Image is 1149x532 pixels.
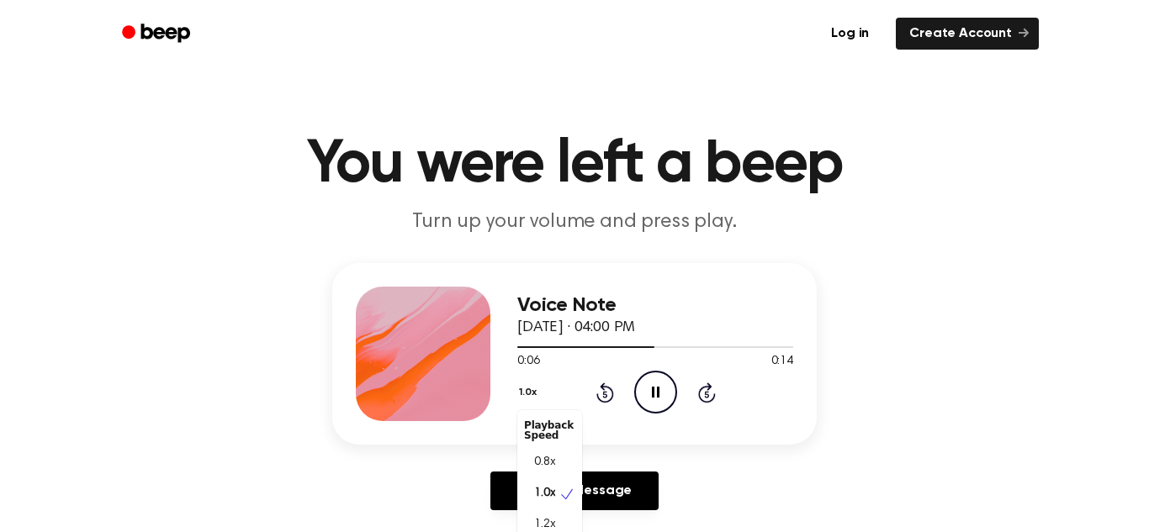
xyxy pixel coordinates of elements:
div: Playback Speed [517,413,582,447]
button: 1.0x [517,378,543,407]
span: 0.8x [534,454,555,471]
span: 1.0x [534,485,555,503]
